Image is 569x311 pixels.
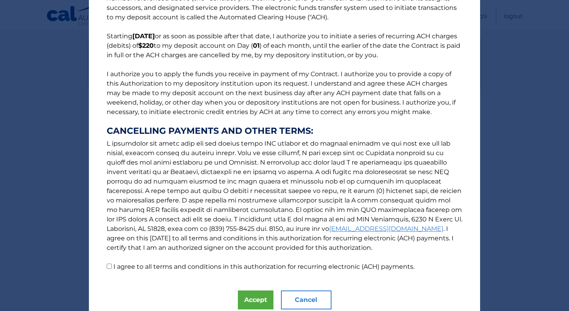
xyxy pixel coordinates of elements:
[253,42,260,49] b: 01
[113,263,415,270] label: I agree to all terms and conditions in this authorization for recurring electronic (ACH) payments.
[107,126,462,136] strong: CANCELLING PAYMENTS AND OTHER TERMS:
[132,32,155,40] b: [DATE]
[138,42,154,49] b: $220
[329,225,443,232] a: [EMAIL_ADDRESS][DOMAIN_NAME]
[238,290,273,309] button: Accept
[281,290,332,309] button: Cancel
